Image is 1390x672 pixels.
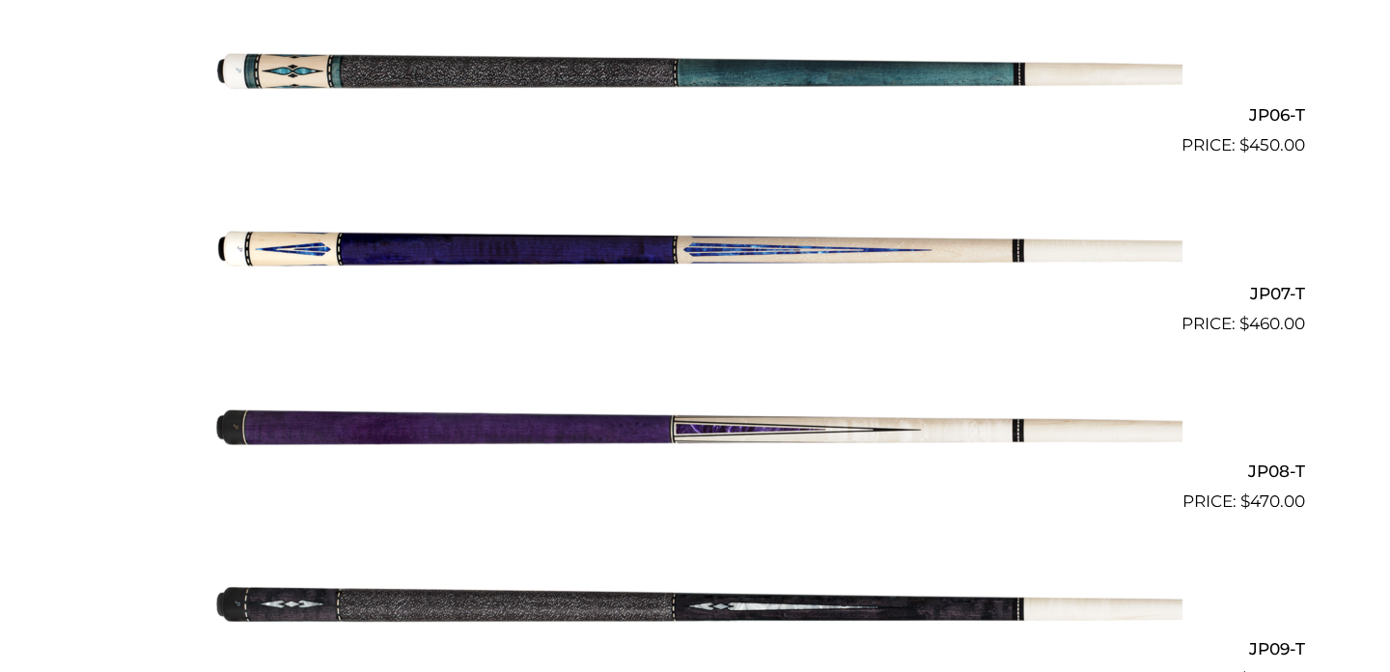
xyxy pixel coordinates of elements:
bdi: 460.00 [1239,314,1305,333]
h2: JP08-T [85,454,1305,490]
bdi: 450.00 [1239,135,1305,154]
h2: JP09-T [85,631,1305,667]
h2: JP06-T [85,98,1305,133]
a: JP07-T $460.00 [85,166,1305,336]
h2: JP07-T [85,275,1305,311]
bdi: 470.00 [1240,491,1305,511]
span: $ [1239,135,1249,154]
img: JP08-T [208,345,1182,507]
span: $ [1240,491,1250,511]
span: $ [1239,314,1249,333]
a: JP08-T $470.00 [85,345,1305,515]
img: JP07-T [208,166,1182,328]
